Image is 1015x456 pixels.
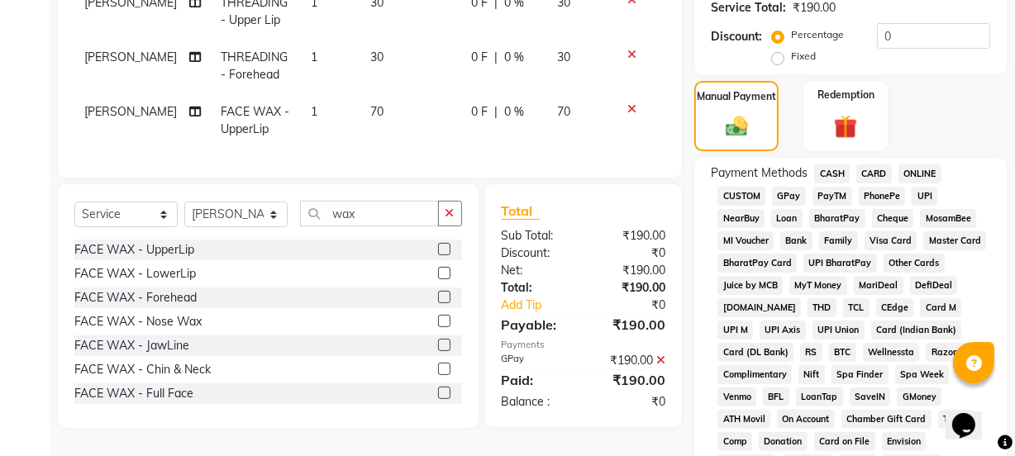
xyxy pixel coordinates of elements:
div: Balance : [489,393,584,411]
span: Cheque [872,209,914,228]
span: Card on File [814,432,875,451]
span: ATH Movil [717,410,770,429]
div: FACE WAX - LowerLip [74,265,196,283]
span: Family [819,231,858,250]
span: UPI [912,187,937,206]
span: PayTM [812,187,852,206]
a: Add Tip [489,297,599,314]
span: Master Card [923,231,986,250]
span: Visa Card [865,231,917,250]
div: ₹190.00 [584,262,678,279]
span: TCL [843,298,870,317]
span: Bank [780,231,812,250]
div: ₹0 [584,245,678,262]
span: Card (DL Bank) [717,343,793,362]
span: Loan [771,209,803,228]
span: BharatPay Card [717,254,797,273]
div: Payments [502,338,666,352]
span: UPI Axis [760,321,806,340]
div: Paid: [489,370,584,390]
span: [PERSON_NAME] [84,104,177,119]
span: On Account [777,410,835,429]
div: ₹190.00 [584,370,678,390]
span: DefiDeal [910,276,958,295]
span: BFL [763,387,789,406]
span: Card (Indian Bank) [871,321,962,340]
span: Venmo [717,387,756,406]
div: Discount: [711,28,762,45]
label: Percentage [791,27,844,42]
span: 30 [370,50,384,64]
span: Trade [938,410,973,429]
span: PhonePe [859,187,906,206]
span: | [494,49,498,66]
span: Card M [920,298,961,317]
span: CASH [814,164,850,183]
div: Discount: [489,245,584,262]
span: MyT Money [789,276,847,295]
span: LoanTap [796,387,843,406]
div: ₹190.00 [584,227,678,245]
span: MI Voucher [717,231,774,250]
span: BharatPay [809,209,865,228]
span: 0 F [471,49,488,66]
span: UPI Union [812,321,865,340]
span: MosamBee [920,209,976,228]
div: FACE WAX - Chin & Neck [74,361,211,378]
span: CEdge [876,298,914,317]
div: FACE WAX - Forehead [74,289,197,306]
span: Envision [882,432,927,451]
span: Wellnessta [863,343,920,362]
span: Comp [717,432,752,451]
span: Spa Finder [832,365,889,384]
span: 0 % [504,49,524,66]
span: GMoney [897,387,941,406]
span: RS [800,343,822,362]
span: Juice by MCB [717,276,783,295]
span: GPay [772,187,806,206]
span: Nift [798,365,825,384]
span: 70 [370,104,384,119]
span: SaveIN [850,387,891,406]
iframe: chat widget [946,390,998,439]
span: 1 [311,50,317,64]
img: _gift.svg [827,112,865,141]
span: 70 [557,104,570,119]
span: FACE WAX - UpperLip [221,104,289,136]
div: GPay [489,352,584,369]
span: CARD [856,164,892,183]
div: ₹190.00 [584,352,678,369]
span: 1 [311,104,317,119]
label: Manual Payment [697,89,776,104]
span: THD [808,298,836,317]
div: FACE WAX - JawLine [74,337,189,354]
div: Sub Total: [489,227,584,245]
img: _cash.svg [719,114,755,140]
span: 0 F [471,103,488,121]
input: Search or Scan [300,201,439,226]
span: [PERSON_NAME] [84,50,177,64]
span: Spa Week [895,365,950,384]
span: Complimentary [717,365,792,384]
div: ₹0 [584,393,678,411]
label: Fixed [791,49,816,64]
label: Redemption [817,88,874,102]
span: Chamber Gift Card [841,410,932,429]
span: UPI M [717,321,753,340]
div: ₹190.00 [584,315,678,335]
div: FACE WAX - Nose Wax [74,313,202,330]
span: Payment Methods [711,164,808,182]
div: ₹0 [599,297,678,314]
div: Payable: [489,315,584,335]
div: Net: [489,262,584,279]
div: FACE WAX - UpperLip [74,241,194,259]
span: ONLINE [898,164,941,183]
span: CUSTOM [717,187,765,206]
span: UPI BharatPay [803,254,877,273]
div: ₹190.00 [584,279,678,297]
span: THREADING - Forehead [221,50,288,82]
span: NearBuy [717,209,765,228]
span: | [494,103,498,121]
div: FACE WAX - Full Face [74,385,193,402]
span: 0 % [504,103,524,121]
